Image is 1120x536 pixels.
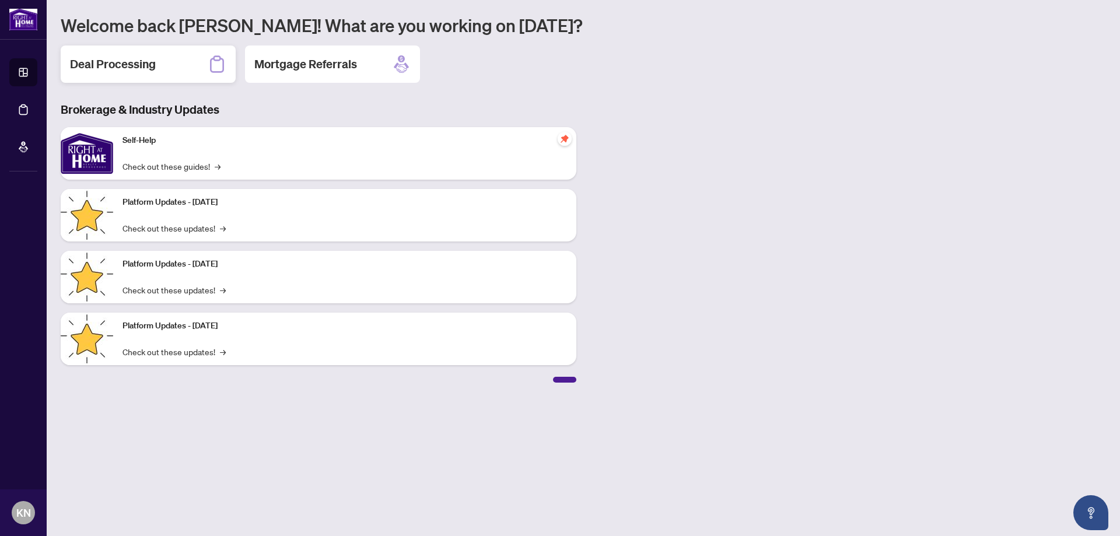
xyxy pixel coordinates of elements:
h1: Welcome back [PERSON_NAME]! What are you working on [DATE]? [61,14,1106,36]
img: logo [9,9,37,30]
span: → [215,160,220,173]
img: Platform Updates - June 23, 2025 [61,313,113,365]
p: Platform Updates - [DATE] [123,258,567,271]
p: Platform Updates - [DATE] [123,196,567,209]
a: Check out these updates!→ [123,222,226,234]
button: Open asap [1073,495,1108,530]
img: Self-Help [61,127,113,180]
h2: Deal Processing [70,56,156,72]
img: Platform Updates - July 8, 2025 [61,251,113,303]
p: Self-Help [123,134,567,147]
span: KN [16,505,31,521]
a: Check out these guides!→ [123,160,220,173]
span: → [220,345,226,358]
h3: Brokerage & Industry Updates [61,101,576,118]
span: pushpin [558,132,572,146]
span: → [220,222,226,234]
img: Platform Updates - July 21, 2025 [61,189,113,241]
a: Check out these updates!→ [123,345,226,358]
h2: Mortgage Referrals [254,56,357,72]
span: → [220,283,226,296]
p: Platform Updates - [DATE] [123,320,567,332]
a: Check out these updates!→ [123,283,226,296]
